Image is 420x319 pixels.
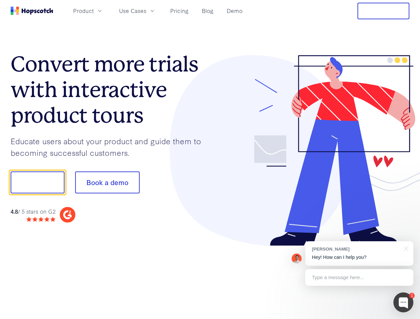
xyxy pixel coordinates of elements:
img: Mark Spera [292,254,302,264]
a: Pricing [168,5,191,16]
button: Show me! [11,171,65,193]
div: / 5 stars on G2 [11,207,56,216]
button: Free Trial [357,3,409,19]
p: Hey! How can I help you? [312,254,407,261]
div: [PERSON_NAME] [312,246,400,252]
a: Blog [199,5,216,16]
span: Use Cases [119,7,146,15]
div: 1 [409,293,415,298]
button: Use Cases [115,5,160,16]
button: Product [69,5,107,16]
strong: 4.8 [11,207,18,215]
a: Home [11,7,53,15]
h1: Convert more trials with interactive product tours [11,52,210,128]
button: Book a demo [75,171,140,193]
a: Demo [224,5,245,16]
p: Educate users about your product and guide them to becoming successful customers. [11,135,210,158]
span: Product [73,7,94,15]
div: Type a message here... [305,269,413,286]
